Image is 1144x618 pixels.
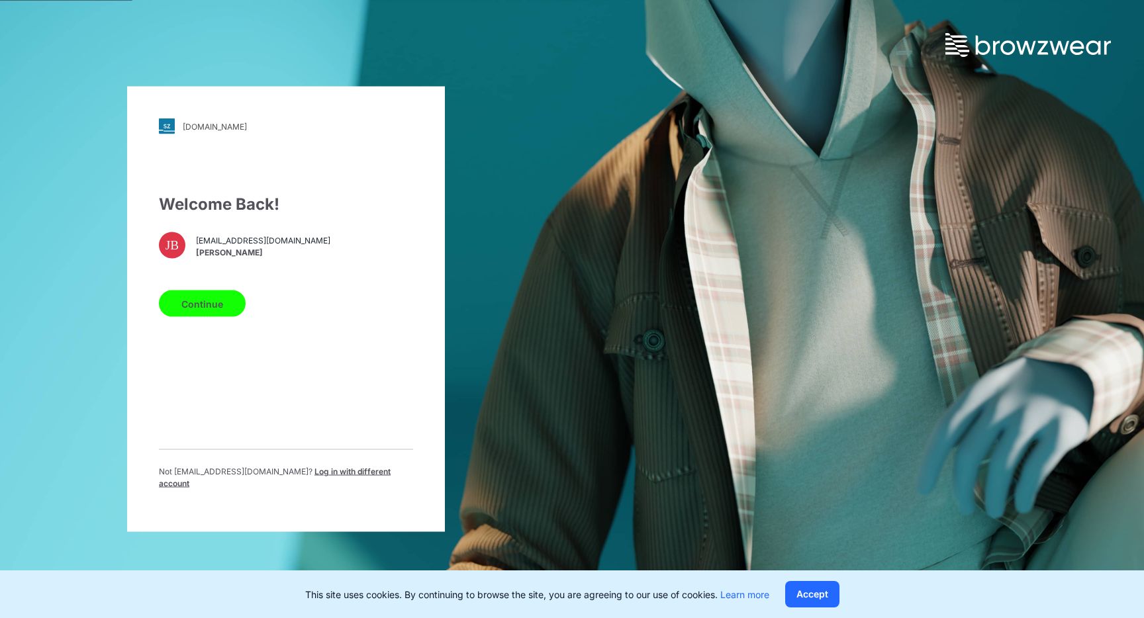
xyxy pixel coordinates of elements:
[159,466,413,490] p: Not [EMAIL_ADDRESS][DOMAIN_NAME] ?
[159,118,413,134] a: [DOMAIN_NAME]
[159,118,175,134] img: svg+xml;base64,PHN2ZyB3aWR0aD0iMjgiIGhlaWdodD0iMjgiIHZpZXdCb3g9IjAgMCAyOCAyOCIgZmlsbD0ibm9uZSIgeG...
[305,588,769,601] p: This site uses cookies. By continuing to browse the site, you are agreeing to our use of cookies.
[945,33,1111,57] img: browzwear-logo.73288ffb.svg
[785,581,839,607] button: Accept
[196,246,330,258] span: [PERSON_NAME]
[159,193,413,216] div: Welcome Back!
[183,121,247,131] div: [DOMAIN_NAME]
[196,234,330,246] span: [EMAIL_ADDRESS][DOMAIN_NAME]
[159,290,246,317] button: Continue
[720,589,769,600] a: Learn more
[159,232,185,259] div: JB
